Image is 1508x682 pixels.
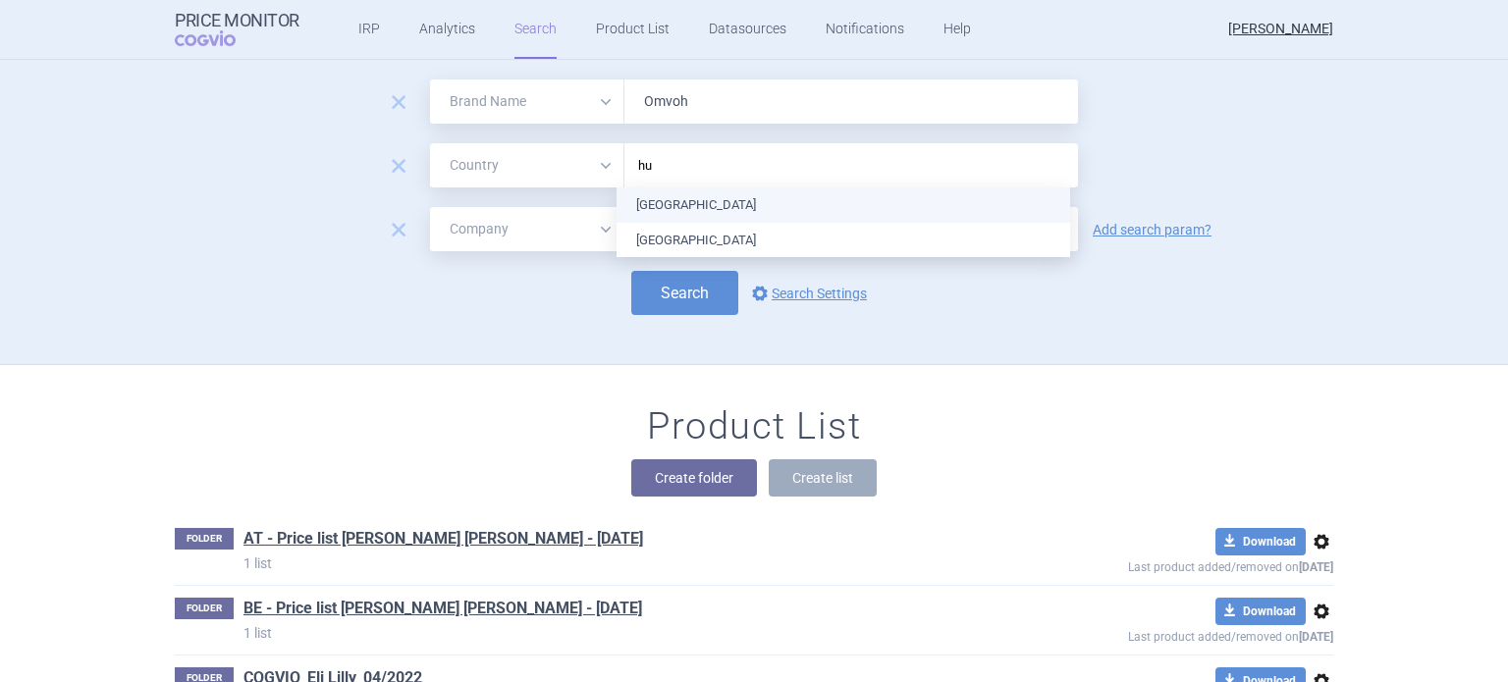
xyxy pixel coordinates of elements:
[769,459,877,497] button: Create list
[631,271,738,315] button: Search
[175,11,299,30] strong: Price Monitor
[175,30,263,46] span: COGVIO
[986,625,1333,644] p: Last product added/removed on
[175,11,299,48] a: Price MonitorCOGVIO
[243,623,986,643] p: 1 list
[617,223,1070,258] li: [GEOGRAPHIC_DATA]
[243,528,643,550] a: AT - Price list [PERSON_NAME] [PERSON_NAME] - [DATE]
[1215,598,1306,625] button: Download
[243,553,986,573] p: 1 list
[1299,630,1333,644] strong: [DATE]
[1093,223,1212,236] a: Add search param?
[175,598,234,619] p: FOLDER
[243,528,643,553] h1: AT - Price list Eli Lilly - Sep 2021
[243,598,642,623] h1: BE - Price list Eli Lilly - Sep 2021
[647,404,861,449] h1: Product List
[1299,560,1333,574] strong: [DATE]
[986,555,1333,574] p: Last product added/removed on
[631,459,757,497] button: Create folder
[1215,528,1306,555] button: Download
[175,528,234,550] p: FOLDER
[617,187,1070,223] li: [GEOGRAPHIC_DATA]
[243,598,642,619] a: BE - Price list [PERSON_NAME] [PERSON_NAME] - [DATE]
[748,282,867,305] a: Search Settings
